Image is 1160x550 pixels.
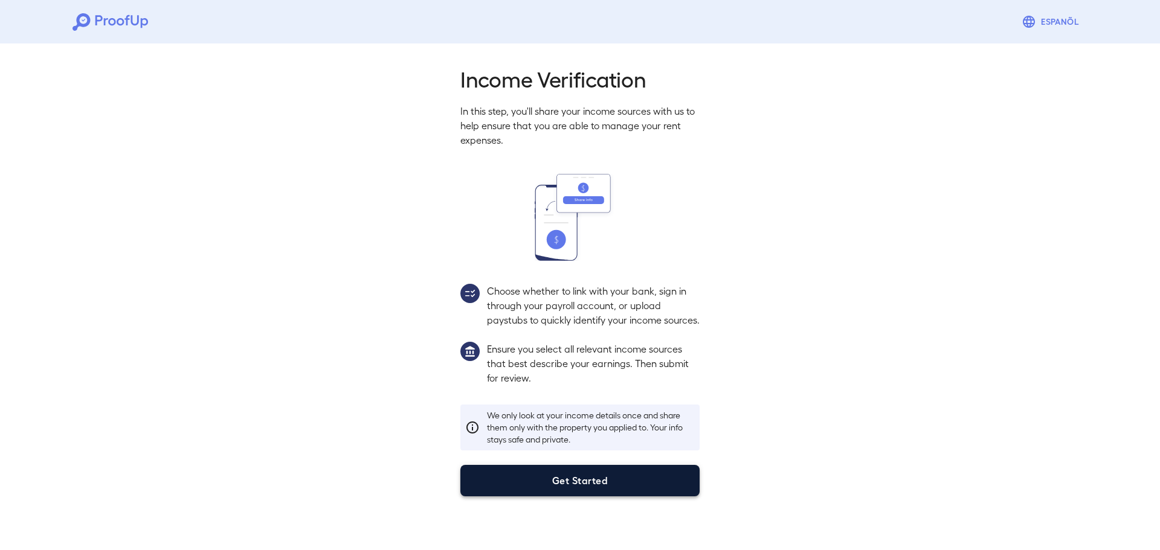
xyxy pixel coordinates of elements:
[460,465,700,496] button: Get Started
[460,104,700,147] p: In this step, you'll share your income sources with us to help ensure that you are able to manage...
[1017,10,1087,34] button: Espanõl
[535,174,625,261] img: transfer_money.svg
[487,284,700,327] p: Choose whether to link with your bank, sign in through your payroll account, or upload paystubs t...
[460,65,700,92] h2: Income Verification
[487,342,700,385] p: Ensure you select all relevant income sources that best describe your earnings. Then submit for r...
[460,284,480,303] img: group2.svg
[460,342,480,361] img: group1.svg
[487,409,695,446] p: We only look at your income details once and share them only with the property you applied to. Yo...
